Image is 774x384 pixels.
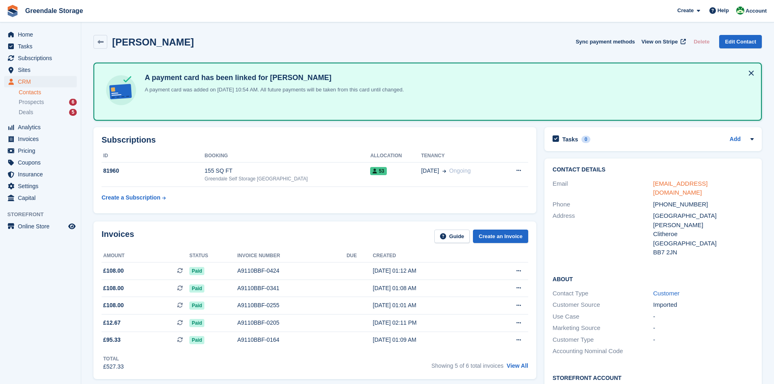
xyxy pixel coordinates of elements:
[4,169,77,180] a: menu
[103,319,121,327] span: £12.67
[19,108,33,116] span: Deals
[237,284,347,293] div: A9110BBF-0341
[189,267,204,275] span: Paid
[112,37,194,48] h2: [PERSON_NAME]
[718,7,729,15] span: Help
[237,336,347,344] div: A9110BBF-0164
[370,167,386,175] span: 53
[237,267,347,275] div: A9110BBF-0424
[719,35,762,48] a: Edit Contact
[562,136,578,143] h2: Tasks
[189,284,204,293] span: Paid
[373,319,485,327] div: [DATE] 02:11 PM
[653,200,754,209] div: [PHONE_NUMBER]
[653,290,680,297] a: Customer
[4,121,77,133] a: menu
[141,86,404,94] p: A payment card was added on [DATE] 10:54 AM. All future payments will be taken from this card unt...
[18,169,67,180] span: Insurance
[4,192,77,204] a: menu
[553,335,653,345] div: Customer Type
[4,145,77,156] a: menu
[104,73,138,107] img: card-linked-ebf98d0992dc2aeb22e95c0e3c79077019eb2392cfd83c6a337811c24bc77127.svg
[581,136,591,143] div: 0
[103,284,124,293] span: £108.00
[141,73,404,82] h4: A payment card has been linked for [PERSON_NAME]
[736,7,744,15] img: Jon
[370,150,421,163] th: Allocation
[237,319,347,327] div: A9110BBF-0205
[730,135,741,144] a: Add
[653,248,754,257] div: BB7 2JN
[373,284,485,293] div: [DATE] 01:08 AM
[102,193,160,202] div: Create a Subscription
[4,64,77,76] a: menu
[18,121,67,133] span: Analytics
[373,301,485,310] div: [DATE] 01:01 AM
[677,7,694,15] span: Create
[103,362,124,371] div: £527.33
[7,5,19,17] img: stora-icon-8386f47178a22dfd0bd8f6a31ec36ba5ce8667c1dd55bd0f319d3a0aa187defe.svg
[103,301,124,310] span: £108.00
[553,179,653,197] div: Email
[18,64,67,76] span: Sites
[653,300,754,310] div: Imported
[553,275,754,283] h2: About
[69,99,77,106] div: 6
[553,211,653,257] div: Address
[103,267,124,275] span: £108.00
[103,336,121,344] span: £95.33
[449,167,471,174] span: Ongoing
[19,108,77,117] a: Deals 5
[18,41,67,52] span: Tasks
[507,362,528,369] a: View All
[102,190,166,205] a: Create a Subscription
[18,76,67,87] span: CRM
[421,167,439,175] span: [DATE]
[4,157,77,168] a: menu
[18,133,67,145] span: Invoices
[237,301,347,310] div: A9110BBF-0255
[189,336,204,344] span: Paid
[18,192,67,204] span: Capital
[434,230,470,243] a: Guide
[4,29,77,40] a: menu
[189,302,204,310] span: Paid
[22,4,86,17] a: Greendale Storage
[421,150,501,163] th: Tenancy
[205,150,371,163] th: Booking
[18,180,67,192] span: Settings
[102,135,528,145] h2: Subscriptions
[69,109,77,116] div: 5
[102,150,205,163] th: ID
[4,52,77,64] a: menu
[553,289,653,298] div: Contact Type
[18,29,67,40] span: Home
[18,157,67,168] span: Coupons
[102,167,205,175] div: 81960
[690,35,713,48] button: Delete
[553,373,754,382] h2: Storefront Account
[7,210,81,219] span: Storefront
[102,249,189,263] th: Amount
[653,180,708,196] a: [EMAIL_ADDRESS][DOMAIN_NAME]
[19,98,77,106] a: Prospects 6
[553,200,653,209] div: Phone
[373,336,485,344] div: [DATE] 01:09 AM
[189,319,204,327] span: Paid
[553,323,653,333] div: Marketing Source
[4,133,77,145] a: menu
[553,300,653,310] div: Customer Source
[347,249,373,263] th: Due
[653,335,754,345] div: -
[576,35,635,48] button: Sync payment methods
[237,249,347,263] th: Invoice number
[103,355,124,362] div: Total
[18,221,67,232] span: Online Store
[4,180,77,192] a: menu
[653,221,754,230] div: [PERSON_NAME]
[653,239,754,248] div: [GEOGRAPHIC_DATA]
[102,230,134,243] h2: Invoices
[4,76,77,87] a: menu
[642,38,678,46] span: View on Stripe
[67,221,77,231] a: Preview store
